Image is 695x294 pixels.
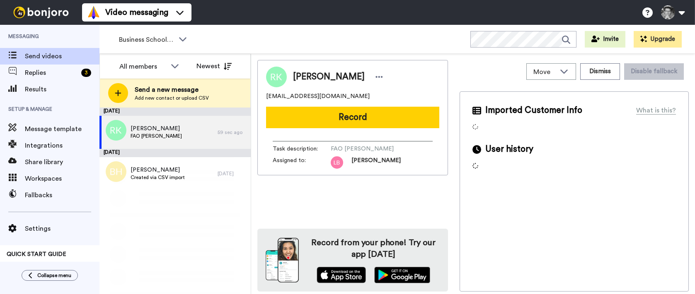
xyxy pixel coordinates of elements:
span: Move [533,67,556,77]
span: Created via CSV import [131,174,185,181]
span: Collapse menu [37,272,71,279]
span: Send a new message [135,85,209,95]
span: Results [25,84,99,94]
div: [DATE] [99,108,251,116]
span: Task description : [273,145,331,153]
span: Share library [25,157,99,167]
div: [DATE] [218,170,247,177]
img: Image of Ruqayya Khatun [266,67,287,87]
div: 3 [81,69,91,77]
span: [PERSON_NAME] [293,71,365,83]
span: Assigned to: [273,156,331,169]
button: Dismiss [580,63,620,80]
span: Imported Customer Info [485,104,582,117]
button: Collapse menu [22,270,78,281]
button: Invite [585,31,625,48]
span: Integrations [25,141,99,151]
img: 6eac5c2d-50a3-4b5c-9fd8-84f965c1e8e2.png [331,156,343,169]
span: Settings [25,224,99,234]
span: Video messaging [105,7,168,18]
div: [DATE] [99,149,251,157]
span: [EMAIL_ADDRESS][DOMAIN_NAME] [266,92,370,100]
span: Replies [25,68,78,78]
span: Business School 2025 [119,35,174,45]
h4: Record from your phone! Try our app [DATE] [307,237,440,260]
button: Record [266,107,439,128]
img: appstore [317,267,366,283]
img: vm-color.svg [87,6,100,19]
span: Workspaces [25,174,99,184]
span: Message template [25,124,99,134]
div: 59 sec ago [218,129,247,136]
span: QUICK START GUIDE [7,251,66,257]
button: Newest [190,58,238,74]
button: Upgrade [634,31,682,48]
img: bh.png [106,161,126,182]
span: [PERSON_NAME] [131,166,185,174]
span: FAO [PERSON_NAME] [331,145,409,153]
span: Add new contact or upload CSV [135,95,209,101]
span: [PERSON_NAME] [131,124,182,133]
img: download [266,238,299,282]
span: User history [485,143,533,155]
span: Fallbacks [25,190,99,200]
img: bj-logo-header-white.svg [10,7,72,18]
span: Send videos [25,51,99,61]
span: FAO [PERSON_NAME] [131,133,182,139]
div: All members [119,62,167,72]
div: What is this? [636,105,676,115]
img: playstore [374,267,430,283]
img: rk.png [106,120,126,141]
span: [PERSON_NAME] [351,156,401,169]
button: Disable fallback [624,63,684,80]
